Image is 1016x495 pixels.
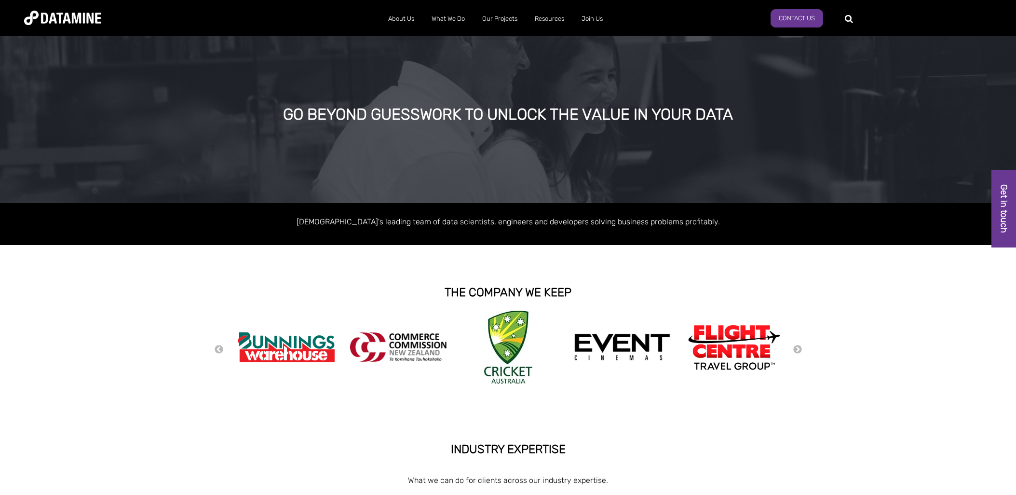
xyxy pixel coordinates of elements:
button: Previous [214,344,224,355]
span: What we can do for clients across our industry expertise. [408,476,608,485]
a: Contact Us [771,9,823,27]
img: Bunnings Warehouse [238,329,335,365]
strong: THE COMPANY WE KEEP [445,286,571,299]
a: Our Projects [474,6,526,31]
div: GO BEYOND GUESSWORK TO UNLOCK THE VALUE IN YOUR DATA [114,106,902,124]
img: commercecommission [350,332,447,362]
img: Datamine [24,11,101,25]
button: Next [793,344,802,355]
img: Flight Centre [686,322,782,372]
a: Get in touch [991,170,1016,247]
p: [DEMOGRAPHIC_DATA]'s leading team of data scientists, engineers and developers solving business p... [233,215,783,228]
img: Cricket Australia [484,311,532,384]
a: Resources [526,6,573,31]
a: About Us [379,6,423,31]
strong: INDUSTRY EXPERTISE [451,442,566,456]
a: What We Do [423,6,474,31]
img: event cinemas [574,333,670,361]
a: Join Us [573,6,611,31]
